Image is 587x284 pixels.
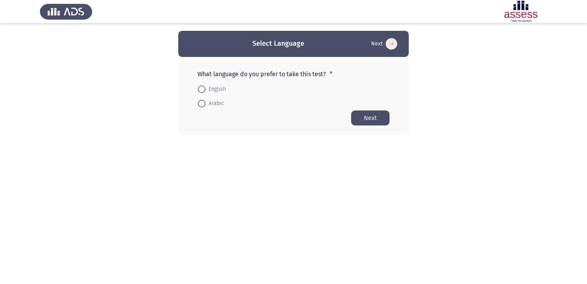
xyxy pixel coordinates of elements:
[40,1,92,22] img: Assess Talent Management logo
[252,39,304,48] h3: Select Language
[206,99,224,108] span: Arabic
[351,110,390,125] button: Start assessment
[495,1,547,22] img: Assessment logo of Development Assessment R1 (EN/AR)
[197,70,390,78] p: What language do you prefer to take this test?
[369,38,400,50] button: Start assessment
[206,85,226,94] span: English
